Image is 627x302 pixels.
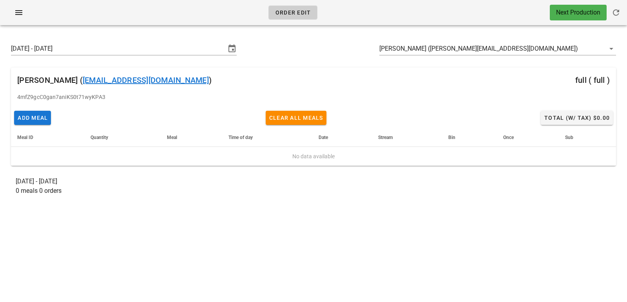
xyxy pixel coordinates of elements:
[83,74,209,86] a: [EMAIL_ADDRESS][DOMAIN_NAME]
[378,135,393,140] span: Stream
[11,68,616,93] div: [PERSON_NAME] ( ) full ( full )
[11,147,616,166] td: No data available
[503,135,514,140] span: Once
[17,115,48,121] span: Add Meal
[161,128,222,147] th: Meal: Not sorted. Activate to sort ascending.
[14,111,51,125] button: Add Meal
[167,135,177,140] span: Meal
[11,128,84,147] th: Meal ID: Not sorted. Activate to sort ascending.
[269,115,323,121] span: Clear All Meals
[266,111,326,125] button: Clear All Meals
[312,128,372,147] th: Date: Not sorted. Activate to sort ascending.
[559,128,616,147] th: Sub: Not sorted. Activate to sort ascending.
[372,128,442,147] th: Stream: Not sorted. Activate to sort ascending.
[565,135,573,140] span: Sub
[541,111,613,125] button: Total (w/ Tax) $0.00
[319,135,328,140] span: Date
[442,128,497,147] th: Bin: Not sorted. Activate to sort ascending.
[228,135,253,140] span: Time of day
[497,128,559,147] th: Once: Not sorted. Activate to sort ascending.
[448,135,455,140] span: Bin
[268,5,318,20] a: Order Edit
[17,135,33,140] span: Meal ID
[222,128,312,147] th: Time of day: Not sorted. Activate to sort ascending.
[84,128,161,147] th: Quantity: Not sorted. Activate to sort ascending.
[544,115,610,121] span: Total (w/ Tax) $0.00
[275,9,311,16] span: Order Edit
[11,93,616,108] div: 4mfZ9gcC0gan7aniKS0t71wyKPA3
[556,8,600,17] div: Next Production
[91,135,108,140] span: Quantity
